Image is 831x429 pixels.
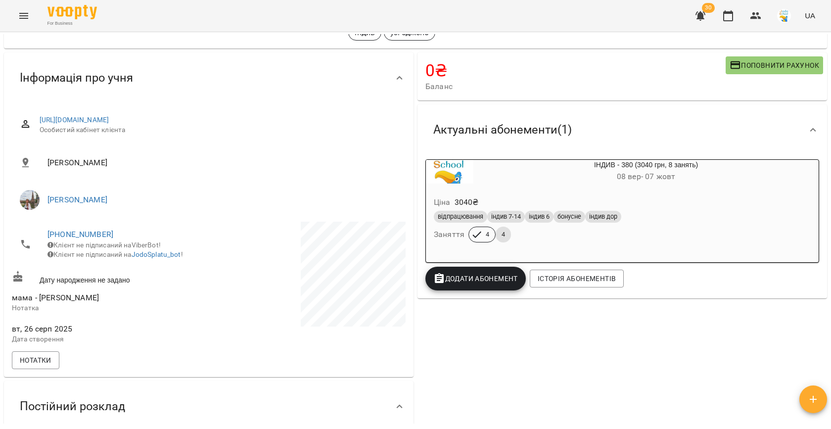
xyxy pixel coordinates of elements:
[10,269,209,287] div: Дату народження не задано
[801,6,819,25] button: UA
[12,334,207,344] p: Дата створення
[132,250,181,258] a: JodoSplatu_bot
[434,195,451,209] h6: Ціна
[433,273,518,285] span: Додати Абонемент
[12,323,207,335] span: вт, 26 серп 2025
[487,212,525,221] span: індив 7-14
[20,399,125,414] span: Постійний розклад
[47,195,107,204] a: [PERSON_NAME]
[20,190,40,210] img: Каріна Кузнецова
[40,116,109,124] a: [URL][DOMAIN_NAME]
[47,5,97,19] img: Voopty Logo
[417,104,827,155] div: Актуальні абонементи(1)
[525,212,554,221] span: індив 6
[530,270,624,287] button: Історія абонементів
[617,172,675,181] span: 08 вер - 07 жовт
[434,212,487,221] span: відпрацювання
[702,3,715,13] span: 30
[426,160,819,254] button: ІНДИВ - 380 (3040 грн, 8 занять)08 вер- 07 жовтЦіна3040₴відпрацюванняіндив 7-14індив 6бонуснеінди...
[426,160,473,184] div: ІНДИВ - 380 (3040 грн, 8 занять)
[12,4,36,28] button: Menu
[777,9,791,23] img: 38072b7c2e4bcea27148e267c0c485b2.jpg
[726,56,823,74] button: Поповнити рахунок
[554,212,585,221] span: бонусне
[434,228,464,241] h6: Заняття
[12,351,59,369] button: Нотатки
[805,10,815,21] span: UA
[20,354,51,366] span: Нотатки
[47,241,161,249] span: Клієнт не підписаний на ViberBot!
[40,125,398,135] span: Особистий кабінет клієнта
[425,81,726,93] span: Баланс
[47,20,97,27] span: For Business
[47,157,398,169] span: [PERSON_NAME]
[480,230,495,239] span: 4
[12,293,99,302] span: мама - [PERSON_NAME]
[12,303,207,313] p: Нотатка
[425,267,526,290] button: Додати Абонемент
[730,59,819,71] span: Поповнити рахунок
[47,250,183,258] span: Клієнт не підписаний на !
[433,122,572,138] span: Актуальні абонементи ( 1 )
[455,196,479,208] p: 3040 ₴
[425,60,726,81] h4: 0 ₴
[4,52,414,103] div: Інформація про учня
[473,160,819,184] div: ІНДИВ - 380 (3040 грн, 8 занять)
[538,273,616,285] span: Історія абонементів
[47,230,113,239] a: [PHONE_NUMBER]
[496,230,511,239] span: 4
[585,212,621,221] span: індив дор
[20,70,133,86] span: Інформація про учня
